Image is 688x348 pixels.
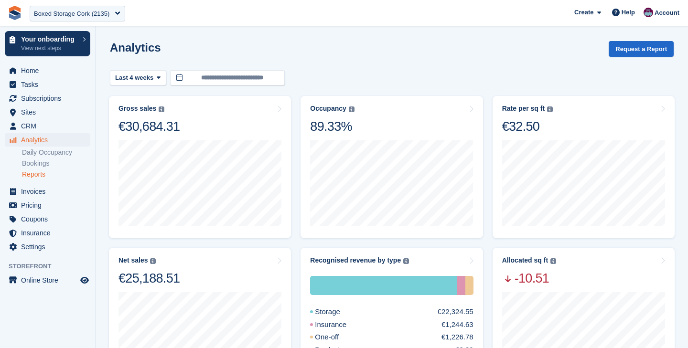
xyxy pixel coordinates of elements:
div: One-off [310,332,362,343]
img: Brian Young [644,8,653,17]
a: menu [5,185,90,198]
span: Last 4 weeks [115,73,153,83]
a: menu [5,119,90,133]
a: Preview store [79,274,90,286]
p: View next steps [21,44,78,53]
a: menu [5,240,90,253]
div: Rate per sq ft [502,105,545,113]
a: Daily Occupancy [22,148,90,157]
img: stora-icon-8386f47178a22dfd0bd8f6a31ec36ba5ce8667c1dd55bd0f319d3a0aa187defe.svg [8,6,22,20]
div: Storage [310,306,363,317]
span: Analytics [21,133,78,147]
img: icon-info-grey-7440780725fd019a000dd9b08b2336e03edf1995a4989e88bcd33f0948082b44.svg [159,106,164,112]
div: Net sales [118,256,148,264]
span: Account [655,8,679,18]
a: Bookings [22,159,90,168]
a: menu [5,212,90,226]
div: €22,324.55 [438,306,473,317]
div: €1,226.78 [441,332,473,343]
span: Invoices [21,185,78,198]
img: icon-info-grey-7440780725fd019a000dd9b08b2336e03edf1995a4989e88bcd33f0948082b44.svg [349,106,355,112]
div: One-off [465,276,473,295]
div: €30,684.31 [118,118,180,135]
span: CRM [21,119,78,133]
span: Create [574,8,593,17]
span: Coupons [21,212,78,226]
a: menu [5,64,90,77]
span: Storefront [9,262,95,271]
div: Boxed Storage Cork (2135) [34,9,109,19]
a: menu [5,199,90,212]
div: Recognised revenue by type [310,256,401,264]
a: menu [5,105,90,119]
img: icon-info-grey-7440780725fd019a000dd9b08b2336e03edf1995a4989e88bcd33f0948082b44.svg [550,258,556,264]
span: Sites [21,105,78,119]
button: Last 4 weeks [110,70,166,86]
div: Insurance [457,276,465,295]
div: €32.50 [502,118,553,135]
a: menu [5,133,90,147]
button: Request a Report [609,41,674,57]
div: 89.33% [310,118,354,135]
span: Settings [21,240,78,253]
a: Your onboarding View next steps [5,31,90,56]
img: icon-info-grey-7440780725fd019a000dd9b08b2336e03edf1995a4989e88bcd33f0948082b44.svg [547,106,553,112]
a: menu [5,226,90,240]
a: menu [5,78,90,91]
div: Storage [310,276,457,295]
img: icon-info-grey-7440780725fd019a000dd9b08b2336e03edf1995a4989e88bcd33f0948082b44.svg [403,258,409,264]
p: Your onboarding [21,36,78,42]
span: Home [21,64,78,77]
img: icon-info-grey-7440780725fd019a000dd9b08b2336e03edf1995a4989e88bcd33f0948082b44.svg [150,258,156,264]
a: menu [5,92,90,105]
span: Subscriptions [21,92,78,105]
span: Help [622,8,635,17]
div: Occupancy [310,105,346,113]
div: €25,188.51 [118,270,180,286]
span: Insurance [21,226,78,240]
span: -10.51 [502,270,556,286]
span: Tasks [21,78,78,91]
span: Pricing [21,199,78,212]
span: Online Store [21,274,78,287]
a: menu [5,274,90,287]
div: Gross sales [118,105,156,113]
div: €1,244.63 [441,319,473,330]
h2: Analytics [110,41,161,54]
a: Reports [22,170,90,179]
div: Insurance [310,319,369,330]
div: Allocated sq ft [502,256,548,264]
